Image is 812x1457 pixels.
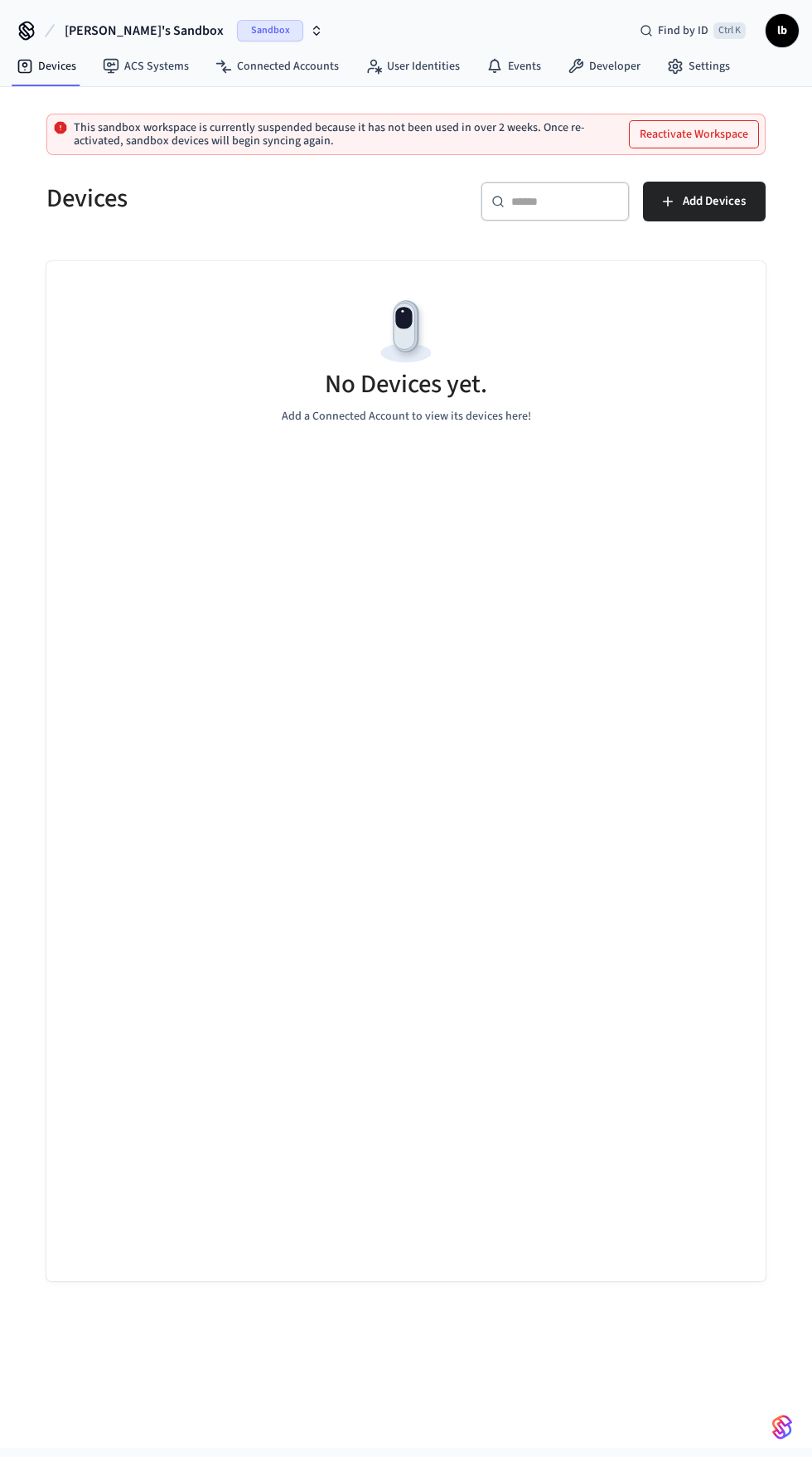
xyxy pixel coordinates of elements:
a: Events [473,51,554,81]
img: Devices Empty State [369,294,443,369]
a: Devices [3,51,89,81]
span: lb [767,16,797,46]
button: Add Devices [643,182,766,221]
span: [PERSON_NAME]'s Sandbox [65,21,224,41]
p: Add a Connected Account to view its devices here! [282,408,531,425]
span: Sandbox [237,20,303,41]
span: Find by ID [658,22,708,39]
h5: No Devices yet. [325,367,487,401]
a: Developer [554,51,654,81]
h5: Devices [46,182,396,216]
span: Ctrl K [713,22,746,39]
button: Reactivate Workspace [630,121,758,148]
div: Find by IDCtrl K [626,16,759,46]
a: ACS Systems [89,51,202,81]
a: Settings [654,51,743,81]
a: Connected Accounts [202,51,352,81]
a: User Identities [352,51,473,81]
p: This sandbox workspace is currently suspended because it has not been used in over 2 weeks. Once ... [74,121,623,148]
button: lb [766,14,799,47]
span: Add Devices [683,191,746,212]
img: SeamLogoGradient.69752ec5.svg [772,1414,792,1440]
